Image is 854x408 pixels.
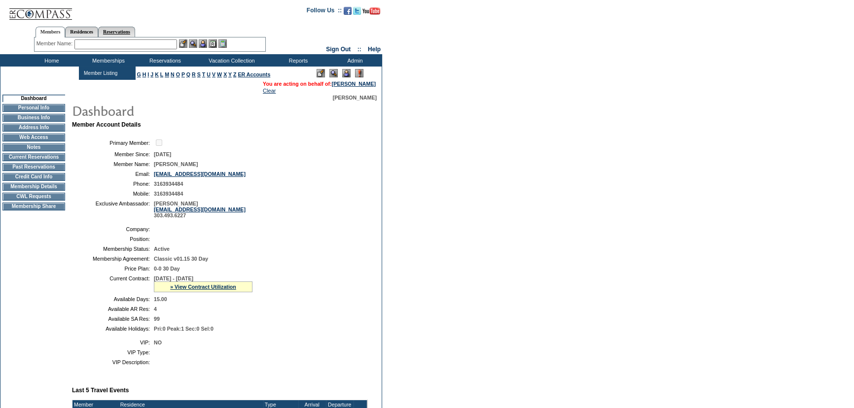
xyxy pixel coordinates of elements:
td: Member Name: [76,161,150,167]
img: Become our fan on Facebook [344,7,352,15]
a: Follow us on Twitter [353,10,361,16]
td: Primary Member: [76,138,150,147]
td: Home [22,54,79,67]
td: CWL Requests [2,193,65,201]
a: T [202,71,206,77]
img: b_edit.gif [179,39,187,48]
a: Become our fan on Facebook [344,10,352,16]
td: Phone: [76,181,150,187]
a: R [192,71,196,77]
a: Residences [65,27,98,37]
td: Memberships [79,54,136,67]
a: L [160,71,163,77]
b: Last 5 Travel Events [72,387,129,394]
td: Available Holidays: [76,326,150,332]
span: NO [154,340,162,345]
td: Current Reservations [2,153,65,161]
td: Notes [2,143,65,151]
a: Help [368,46,381,53]
td: Email: [76,171,150,177]
td: Current Contract: [76,275,150,292]
span: 3163934484 [154,191,183,197]
td: Vacation Collection [192,54,269,67]
td: Web Access [2,134,65,141]
td: Available SA Res: [76,316,150,322]
td: Price Plan: [76,266,150,272]
td: Admin [325,54,382,67]
td: Member Since: [76,151,150,157]
td: Dashboard [2,95,65,102]
img: Edit Mode [317,69,325,77]
span: Classic v01.15 30 Day [154,256,208,262]
td: Member Listing [81,68,118,78]
a: U [207,71,211,77]
td: Membership Details [2,183,65,191]
td: Reservations [136,54,192,67]
td: Membership Share [2,203,65,210]
span: 0-0 30 Day [154,266,180,272]
td: VIP Type: [76,349,150,355]
a: V [212,71,215,77]
a: N [171,71,175,77]
td: Personal Info [2,104,65,112]
span: You are acting on behalf of: [263,81,376,87]
span: Pri:0 Peak:1 Sec:0 Sel:0 [154,326,213,332]
a: Sign Out [326,46,351,53]
td: Reports [269,54,325,67]
a: ER Accounts [238,71,270,77]
a: [PERSON_NAME] [332,81,376,87]
a: G [137,71,141,77]
td: Exclusive Ambassador: [76,201,150,218]
span: :: [357,46,361,53]
td: VIP: [76,340,150,345]
td: Mobile: [76,191,150,197]
span: [PERSON_NAME] [154,161,198,167]
a: Clear [263,88,276,94]
a: [EMAIL_ADDRESS][DOMAIN_NAME] [154,171,246,177]
a: M [165,71,169,77]
td: Follow Us :: [307,6,342,18]
a: Q [186,71,190,77]
img: Impersonate [199,39,207,48]
td: Membership Agreement: [76,256,150,262]
a: W [217,71,222,77]
img: Subscribe to our YouTube Channel [362,7,380,15]
a: P [181,71,185,77]
span: 4 [154,306,157,312]
img: Reservations [209,39,217,48]
img: b_calculator.gif [218,39,227,48]
img: Log Concern/Member Elevation [355,69,363,77]
span: [DATE] [154,151,171,157]
td: Address Info [2,124,65,132]
span: Active [154,246,170,252]
a: Subscribe to our YouTube Channel [362,10,380,16]
a: O [176,71,180,77]
a: S [197,71,201,77]
a: X [223,71,227,77]
span: 3163934484 [154,181,183,187]
span: [PERSON_NAME] 303.493.6227 [154,201,246,218]
a: J [150,71,153,77]
div: Member Name: [36,39,74,48]
td: Position: [76,236,150,242]
a: Reservations [98,27,135,37]
span: [DATE] - [DATE] [154,275,193,281]
a: Members [36,27,66,37]
td: VIP Description: [76,359,150,365]
td: Available Days: [76,296,150,302]
img: pgTtlDashboard.gif [71,101,269,120]
span: 15.00 [154,296,167,302]
td: Business Info [2,114,65,122]
a: Z [233,71,237,77]
a: I [147,71,149,77]
td: Available AR Res: [76,306,150,312]
b: Member Account Details [72,121,141,128]
td: Credit Card Info [2,173,65,181]
td: Past Reservations [2,163,65,171]
a: K [155,71,159,77]
img: View Mode [329,69,338,77]
td: Membership Status: [76,246,150,252]
span: 99 [154,316,160,322]
a: » View Contract Utilization [170,284,236,290]
img: View [189,39,197,48]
